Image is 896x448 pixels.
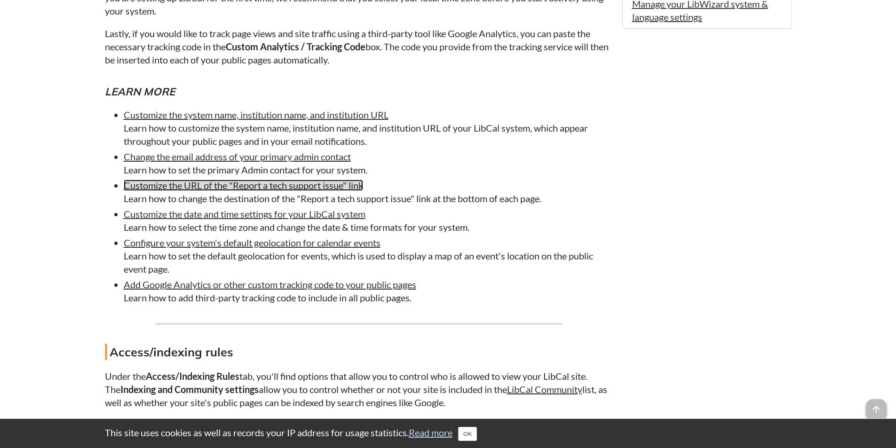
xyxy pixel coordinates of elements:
[866,400,887,411] a: arrow_upward
[226,41,365,52] strong: Custom Analytics / Tracking Code
[120,384,259,395] strong: Indexing and Community settings
[105,84,613,99] h5: Learn more
[124,108,613,148] li: Learn how to customize the system name, institution name, and institution URL of your LibCal syst...
[105,344,613,360] h4: Access/indexing rules
[124,208,365,220] a: Customize the date and time settings for your LibCal system
[458,427,477,441] button: Close
[124,151,351,162] a: Change the email address of your primary admin contact
[124,236,613,275] li: Learn how to set the default geolocation for events, which is used to display a map of an event's...
[124,237,381,248] a: Configure your system's default geolocation for calendar events
[507,384,582,395] a: LibCal Community
[124,180,363,191] a: Customize the URL of the "Report a tech support issue" link
[124,150,613,176] li: Learn how to set the primary Admin contact for your system.
[124,278,613,304] li: Learn how to add third-party tracking code to include in all public pages.
[95,426,801,441] div: This site uses cookies as well as records your IP address for usage statistics.
[124,207,613,234] li: Learn how to select the time zone and change the date & time formats for your system.
[866,399,887,420] span: arrow_upward
[409,427,452,438] a: Read more
[105,27,613,66] p: Lastly, if you would like to track page views and site traffic using a third-party tool like Goog...
[146,370,239,382] strong: Access/Indexing Rules
[124,179,613,205] li: Learn how to change the destination of the "Report a tech support issue" link at the bottom of ea...
[124,279,416,290] a: Add Google Analytics or other custom tracking code to your public pages
[105,369,613,409] p: Under the tab, you'll find options that allow you to control who is allowed to view your LibCal s...
[124,109,389,120] a: Customize the system name, institution name, and institution URL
